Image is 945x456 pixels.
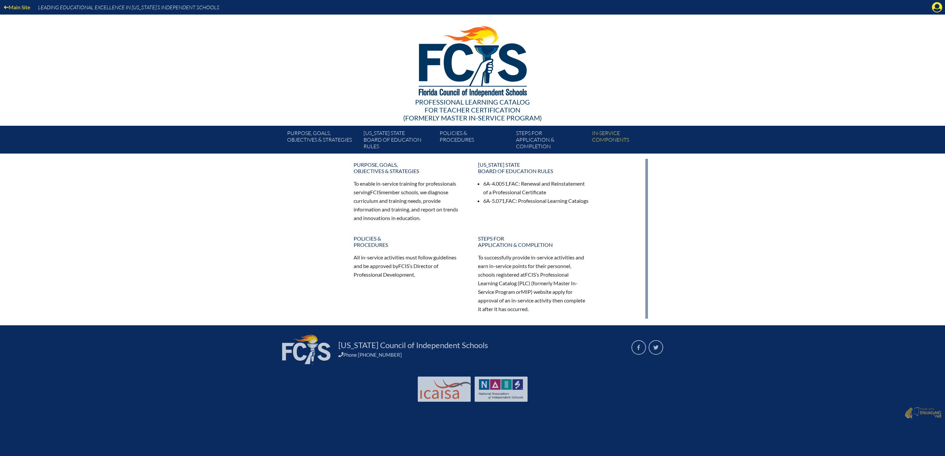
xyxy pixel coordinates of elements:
img: Engaging - Bring it online [920,411,942,419]
div: Phone [PHONE_NUMBER] [338,352,623,358]
a: Steps forapplication & completion [513,128,589,154]
span: FCIS [370,189,381,195]
a: Policies &Procedures [437,128,513,154]
span: PLC [519,280,529,286]
span: FAC [506,198,516,204]
span: for Teacher Certification [425,106,520,114]
a: Policies &Procedures [350,233,469,251]
a: Purpose, goals,objectives & strategies [350,159,469,177]
span: FCIS [525,271,536,278]
a: [US_STATE] StateBoard of Education rules [474,159,593,177]
span: MIP [521,289,531,295]
a: Made with [902,406,944,421]
li: 6A-4.0051, : Renewal and Reinstatement of a Professional Certificate [483,179,589,197]
svg: Manage account [932,2,942,13]
img: FCISlogo221.eps [404,15,541,105]
a: Main Site [1,3,33,12]
li: 6A-5.071, : Professional Learning Catalogs [483,197,589,205]
p: Made with [920,407,942,419]
a: Purpose, goals,objectives & strategies [284,128,361,154]
p: To successfully provide in-service activities and earn in-service points for their personnel, sch... [478,253,589,313]
img: NAIS Logo [479,379,523,399]
span: FAC [509,180,519,187]
img: Engaging - Bring it online [905,407,913,419]
div: Professional Learning Catalog (formerly Master In-service Program) [282,98,663,122]
p: To enable in-service training for professionals serving member schools, we diagnose curriculum an... [354,179,465,222]
img: Int'l Council Advancing Independent School Accreditation logo [420,379,471,399]
p: All in-service activities must follow guidelines and be approved by ’s Director of Professional D... [354,253,465,279]
img: Engaging - Bring it online [914,407,921,417]
span: FCIS [398,263,409,269]
img: FCIS_logo_white [282,335,330,364]
a: Steps forapplication & completion [474,233,593,251]
a: In-servicecomponents [589,128,666,154]
a: [US_STATE] Council of Independent Schools [336,340,491,350]
a: [US_STATE] StateBoard of Education rules [361,128,437,154]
